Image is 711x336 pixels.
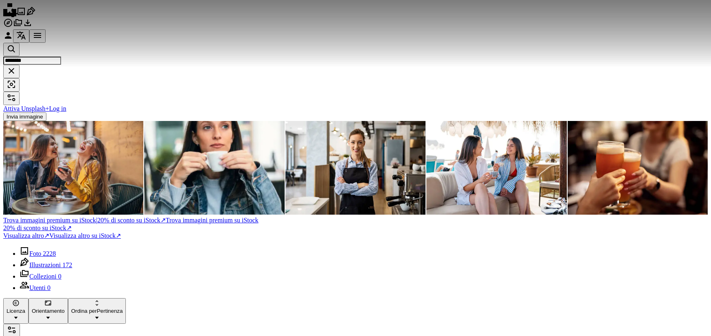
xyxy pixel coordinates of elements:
a: Log in [49,105,66,112]
span: Orientamento [32,308,65,314]
span: Trova immagini premium su iStock 20% di sconto su iStock ↗ [3,217,259,231]
span: 2228 [43,250,56,257]
a: Attiva Unsplash+ [3,105,49,112]
button: Filtri [3,92,20,105]
button: Licenza [3,298,29,324]
span: 0 [58,273,61,280]
a: Cronologia download [23,22,33,29]
button: Cerca su Unsplash [3,43,20,56]
button: Menu [29,29,46,43]
button: Orientamento [29,298,68,324]
span: 0 [47,284,50,291]
img: Due amiche che bevono caffè in un bar sulla spiaggia a Palma di Maiorca in Spagna [426,121,566,215]
a: Home — Unsplash [3,11,16,18]
a: Visualizza altro↗Visualizza altro su iStock↗ [3,232,121,239]
a: Illustrazioni [26,11,36,18]
button: Ricerca visiva [3,78,20,92]
span: Ordina per [71,308,97,314]
span: 172 [62,261,72,268]
a: Foto [16,11,26,18]
span: Pertinenza [71,308,123,314]
form: Trova visual in tutto il sito [3,43,708,92]
a: Utenti 0 [20,284,50,291]
a: Trova immagini premium su iStock|20% di sconto su iStock↗Trova immagini premium su iStock20% di s... [3,216,708,232]
a: Illustrazioni 172 [20,261,72,268]
a: Foto 2228 [20,250,56,257]
span: Visualizza altro su iStock ↗ [49,232,121,239]
button: Lingua [13,29,29,43]
button: Invia immagine [3,112,46,121]
a: Collezioni [13,22,23,29]
img: Giovani donne che spettegolano al bar [3,121,143,215]
a: Accedi / Registrati [3,35,13,42]
span: Trova immagini premium su iStock | [3,217,97,224]
img: Primo tempo di una coppia che brinda con birra in un pub. [568,121,708,215]
button: Elimina [3,65,20,78]
img: Sorridente proprietaria di una caffetteria in piedi sul suo posto di lavoro con le braccia incroc... [285,121,426,215]
img: Bella donna che beve una tazza di caffè sulla terrazza di un bar [144,121,284,215]
a: Esplora [3,22,13,29]
span: 20% di sconto su iStock ↗ [3,217,166,224]
span: Visualizza altro ↗ [3,232,49,239]
button: Ordina perPertinenza [68,298,126,324]
span: Licenza [7,308,25,314]
a: Collezioni 0 [20,273,61,280]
